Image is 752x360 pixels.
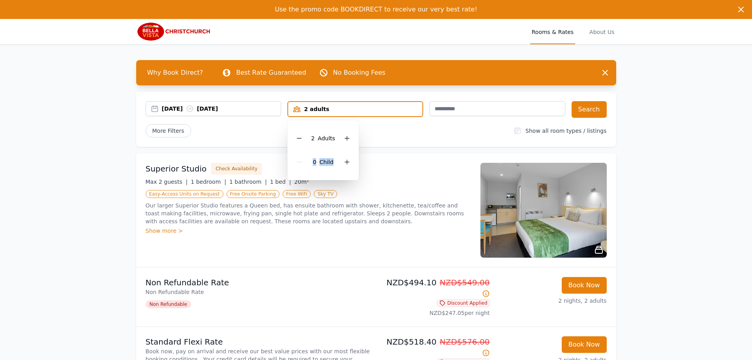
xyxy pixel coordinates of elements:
[314,190,337,198] span: Sky TV
[440,278,490,287] span: NZD$549.00
[588,19,616,44] a: About Us
[146,190,223,198] span: Easy-Access Units on Request
[288,105,422,113] div: 2 adults
[146,163,207,174] h3: Superior Studio
[162,105,281,113] div: [DATE] [DATE]
[333,68,386,77] p: No Booking Fees
[146,179,188,185] span: Max 2 guests |
[227,190,279,198] span: Free Onsite Parking
[313,159,316,165] span: 0
[141,65,210,81] span: Why Book Direct?
[146,336,373,347] p: Standard Flexi Rate
[229,179,267,185] span: 1 bathroom |
[562,277,607,294] button: Book Now
[311,135,315,141] span: 2
[496,297,607,305] p: 2 nights, 2 adults
[379,309,490,317] p: NZD$247.05 per night
[236,68,306,77] p: Best Rate Guaranteed
[530,19,575,44] a: Rooms & Rates
[275,6,477,13] span: Use the promo code BOOKDIRECT to receive our very best rate!
[146,227,471,235] div: Show more >
[440,337,490,347] span: NZD$576.00
[146,288,373,296] p: Non Refundable Rate
[146,277,373,288] p: Non Refundable Rate
[146,124,191,138] span: More Filters
[562,336,607,353] button: Book Now
[379,277,490,299] p: NZD$494.10
[146,202,471,225] p: Our larger Superior Studio features a Queen bed, has ensuite bathroom with shower, kitchenette, t...
[270,179,291,185] span: 1 bed |
[283,190,311,198] span: Free WiFi
[136,22,212,41] img: Bella Vista Christchurch
[572,101,607,118] button: Search
[525,128,606,134] label: Show all room types / listings
[318,135,335,141] span: Adult s
[191,179,226,185] span: 1 bedroom |
[379,336,490,358] p: NZD$518.40
[294,179,309,185] span: 20m²
[437,299,490,307] span: Discount Applied
[319,159,333,165] span: Child
[211,163,262,175] button: Check Availability
[146,300,191,308] span: Non Refundable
